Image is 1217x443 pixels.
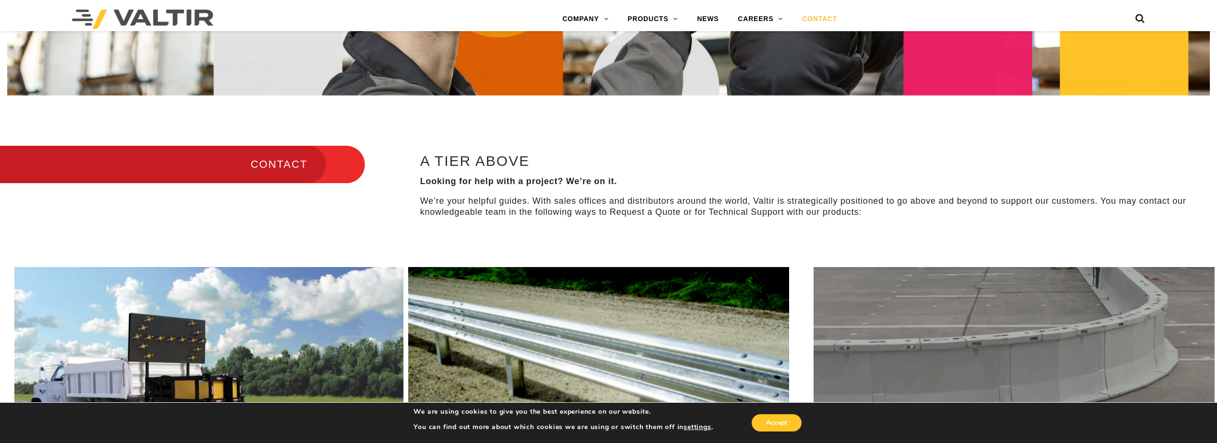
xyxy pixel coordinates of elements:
a: PRODUCTS [618,10,687,29]
a: COMPANY [553,10,618,29]
a: CONTACT [792,10,847,29]
a: NEWS [687,10,728,29]
strong: Looking for help with a project? We’re on it. [420,176,617,186]
button: settings [684,423,711,431]
img: Valtir [72,10,213,29]
p: You can find out more about which cookies we are using or switch them off in . [414,423,713,431]
button: Accept [752,414,802,431]
p: We are using cookies to give you the best experience on our website. [414,408,713,416]
p: We’re your helpful guides. With sales offices and distributors around the world, Valtir is strate... [420,196,1191,218]
a: CAREERS [728,10,792,29]
h2: A TIER ABOVE [420,153,1191,169]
